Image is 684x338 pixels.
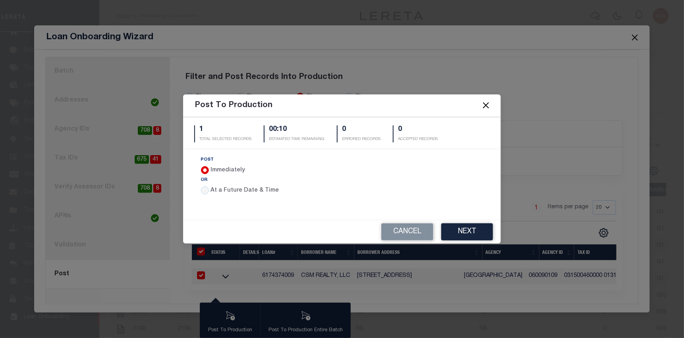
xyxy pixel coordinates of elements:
[398,125,438,134] h5: 0
[342,136,381,142] p: ERRORED RECORDS
[381,223,433,240] button: Cancel
[200,136,252,142] p: TOTAL SELECTED RECORDS
[269,125,325,134] h5: 00:10
[269,136,325,142] p: ESTIMATED TIME REMAINING
[211,166,245,175] label: Immediately
[342,125,381,134] h5: 0
[201,157,214,163] label: Post
[398,136,438,142] p: ACCEPTED RECORDS
[200,125,252,134] h5: 1
[201,177,208,184] label: or
[195,101,272,110] h5: Post To Production
[441,223,493,240] button: Next
[481,100,491,111] button: Close
[211,186,279,195] label: At a Future Date & Time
